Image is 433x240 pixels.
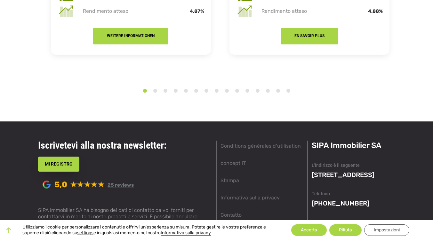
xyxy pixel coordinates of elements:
[108,182,134,188] a: 25 reviews
[285,88,292,94] button: 15
[224,88,230,94] button: 9
[281,28,338,44] button: EN SAVOIR PLUS
[155,8,204,14] p: 4.87%
[77,230,93,236] button: settings
[221,177,239,184] a: Stampa
[38,207,212,226] p: SIPA Immobilier SA ha bisogno dei dati di contatto da voi forniti per contattarvi in merito ai no...
[221,159,246,167] a: concept IT
[265,88,271,94] button: 13
[43,181,51,189] span: Powered by Google
[203,88,210,94] button: 7
[161,230,211,236] a: Informativa sulla privacy
[364,224,409,236] button: Impostazioni
[193,88,199,94] button: 6
[93,28,168,44] button: WEITERE INFORMATIONEN
[54,180,67,189] span: 5,0
[213,88,220,94] button: 8
[38,141,212,150] h3: Iscrivetevi alla nostra newsletter:
[312,171,395,179] p: [STREET_ADDRESS]
[142,88,148,94] button: 1
[312,220,325,225] span: E-mail
[183,88,189,94] button: 5
[254,88,261,94] button: 12
[312,199,369,207] a: [PHONE_NUMBER]
[221,211,242,219] a: Contatto
[93,31,168,39] a: WEITERE INFORMATIONEN
[79,0,100,6] span: Cognome
[281,31,338,39] a: EN SAVOIR PLUS
[22,224,277,236] p: Utilizziamo i cookie per personalizzare i contenuti e offrirvi un'esperienza su misura. Potete ge...
[221,194,280,202] a: Informativa sulla privacy
[57,3,75,20] img: rendement
[236,3,253,20] img: rendement
[260,8,334,14] p: Rendimento atteso
[329,224,362,236] button: Rifiuta
[291,224,327,236] button: Accetta
[244,88,251,94] button: 11
[82,8,155,14] p: Rendimento atteso
[152,88,158,94] button: 2
[234,88,240,94] button: 10
[312,141,395,150] h3: SIPA Immobilier SA
[312,191,330,196] span: Telefono
[79,27,98,32] span: Telefono
[162,88,169,94] button: 3
[221,142,301,150] a: Conditions générales d’utilisation
[172,88,179,94] button: 4
[38,157,79,172] button: MI REGISTRO
[275,88,281,94] button: 14
[334,8,383,14] p: 4.88%
[312,163,360,168] span: L'indirizzo è il seguente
